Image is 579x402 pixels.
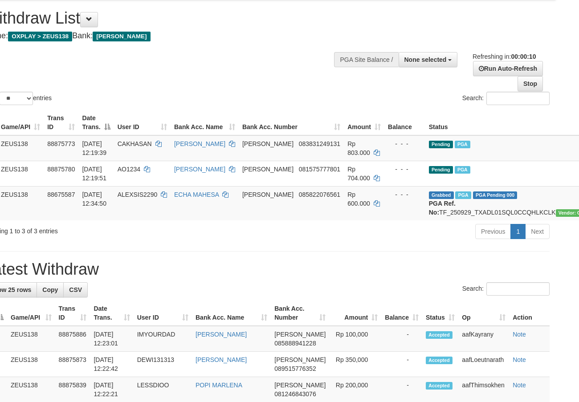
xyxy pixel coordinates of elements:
span: CSV [69,286,82,293]
th: User ID: activate to sort column ascending [114,110,171,135]
a: Next [525,224,550,239]
span: [PERSON_NAME] [274,382,326,389]
a: Previous [475,224,511,239]
td: [DATE] 12:22:42 [90,352,133,377]
span: Pending [429,141,453,148]
a: Note [513,382,526,389]
span: Refreshing in: [473,53,536,60]
span: [PERSON_NAME] [242,166,294,173]
span: Copy 081246843076 to clipboard [274,390,316,398]
span: CAKHASAN [118,140,152,147]
label: Search: [462,92,550,105]
span: [PERSON_NAME] [274,331,326,338]
a: CSV [63,282,88,297]
span: ALEXSIS2290 [118,191,158,198]
td: aafLoeutnarath [458,352,509,377]
td: 88875886 [55,326,90,352]
span: [PERSON_NAME] [274,356,326,363]
div: - - - [388,190,422,199]
th: Date Trans.: activate to sort column descending [78,110,114,135]
span: [DATE] 12:19:39 [82,140,106,156]
td: ZEUS138 [7,352,55,377]
td: Rp 100,000 [329,326,381,352]
a: Stop [518,76,543,91]
span: Accepted [426,331,453,339]
th: User ID: activate to sort column ascending [134,300,192,326]
th: Bank Acc. Name: activate to sort column ascending [192,300,271,326]
a: Note [513,331,526,338]
a: ECHA MAHESA [174,191,219,198]
th: Game/API: activate to sort column ascending [7,300,55,326]
td: IMYOURDAD [134,326,192,352]
span: Rp 600.000 [347,191,370,207]
span: Copy [42,286,58,293]
span: OXPLAY > ZEUS138 [8,32,72,41]
span: Copy 085822076561 to clipboard [299,191,340,198]
td: ZEUS138 [7,326,55,352]
th: Op: activate to sort column ascending [458,300,509,326]
span: Accepted [426,357,453,364]
th: Bank Acc. Number: activate to sort column ascending [271,300,329,326]
th: Bank Acc. Name: activate to sort column ascending [171,110,239,135]
a: POPI MARLENA [196,382,242,389]
td: DEWI131313 [134,352,192,377]
span: Rp 803.000 [347,140,370,156]
label: Search: [462,282,550,296]
span: [DATE] 12:19:51 [82,166,106,182]
span: Pending [429,166,453,174]
div: - - - [388,165,422,174]
th: Balance: activate to sort column ascending [381,300,422,326]
span: [PERSON_NAME] [93,32,150,41]
button: None selected [399,52,458,67]
th: Action [509,300,550,326]
input: Search: [486,92,550,105]
div: - - - [388,139,422,148]
a: [PERSON_NAME] [196,331,247,338]
th: Amount: activate to sort column ascending [344,110,384,135]
th: Trans ID: activate to sort column ascending [55,300,90,326]
th: Status: activate to sort column ascending [422,300,458,326]
span: Accepted [426,382,453,390]
a: Note [513,356,526,363]
th: Date Trans.: activate to sort column ascending [90,300,133,326]
b: PGA Ref. No: [429,200,456,216]
span: [PERSON_NAME] [242,191,294,198]
span: Marked by aafanarl [455,166,470,174]
span: 88675587 [47,191,75,198]
span: [PERSON_NAME] [242,140,294,147]
a: [PERSON_NAME] [174,166,225,173]
span: 88875773 [47,140,75,147]
span: 88875780 [47,166,75,173]
input: Search: [486,282,550,296]
div: PGA Site Balance / [334,52,398,67]
span: [DATE] 12:34:50 [82,191,106,207]
a: Copy [37,282,64,297]
th: Balance [384,110,425,135]
td: - [381,326,422,352]
span: None selected [404,56,447,63]
td: Rp 350,000 [329,352,381,377]
span: AO1234 [118,166,140,173]
span: Rp 704.000 [347,166,370,182]
a: [PERSON_NAME] [174,140,225,147]
span: Copy 089515776352 to clipboard [274,365,316,372]
strong: 00:00:10 [511,53,536,60]
td: aafKayrany [458,326,509,352]
span: Copy 081575777801 to clipboard [299,166,340,173]
a: 1 [510,224,526,239]
th: Amount: activate to sort column ascending [329,300,381,326]
span: PGA Pending [473,191,518,199]
span: Grabbed [429,191,454,199]
span: Marked by aafanarl [455,141,470,148]
a: [PERSON_NAME] [196,356,247,363]
td: 88875873 [55,352,90,377]
a: Run Auto-Refresh [473,61,543,76]
td: - [381,352,422,377]
td: [DATE] 12:23:01 [90,326,133,352]
span: Copy 083831249131 to clipboard [299,140,340,147]
span: Copy 085888941228 to clipboard [274,340,316,347]
th: Bank Acc. Number: activate to sort column ascending [239,110,344,135]
th: Trans ID: activate to sort column ascending [44,110,78,135]
span: Marked by aafpengsreynich [455,191,471,199]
